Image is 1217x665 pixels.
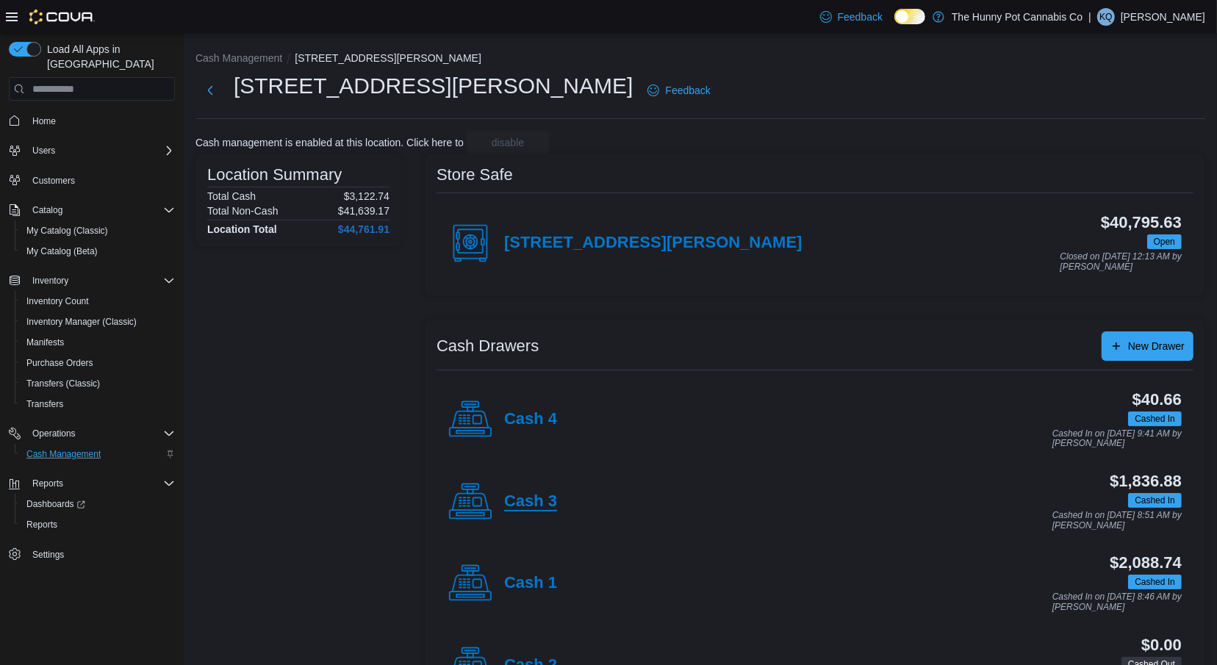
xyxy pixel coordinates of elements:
button: Operations [26,425,82,442]
h4: $44,761.91 [338,223,389,235]
button: New Drawer [1102,331,1193,361]
h6: Total Non-Cash [207,205,279,217]
a: Inventory Manager (Classic) [21,313,143,331]
nav: Complex example [9,104,175,603]
span: Cashed In [1135,575,1175,589]
span: Inventory [32,275,68,287]
span: Home [26,111,175,129]
button: Transfers [15,394,181,414]
span: Cash Management [21,445,175,463]
h4: Location Total [207,223,277,235]
h3: Cash Drawers [437,337,539,355]
span: Open [1154,235,1175,248]
button: Cash Management [15,444,181,464]
button: Reports [26,475,69,492]
button: Transfers (Classic) [15,373,181,394]
span: Cashed In [1135,494,1175,507]
span: Transfers [21,395,175,413]
h4: Cash 4 [504,410,557,429]
a: Inventory Count [21,292,95,310]
h3: $40,795.63 [1101,214,1182,231]
span: Customers [26,171,175,190]
button: [STREET_ADDRESS][PERSON_NAME] [295,52,481,64]
span: Customers [32,175,75,187]
h6: Total Cash [207,190,256,202]
button: Reports [15,514,181,535]
img: Cova [29,10,95,24]
span: Users [32,145,55,157]
span: Dashboards [26,498,85,510]
span: Operations [26,425,175,442]
p: $41,639.17 [338,205,389,217]
span: My Catalog (Beta) [26,245,98,257]
span: Catalog [26,201,175,219]
span: Open [1147,234,1182,249]
span: Cashed In [1128,575,1182,589]
a: Dashboards [21,495,91,513]
h3: Location Summary [207,166,342,184]
span: New Drawer [1128,339,1185,353]
p: Cashed In on [DATE] 8:51 AM by [PERSON_NAME] [1052,511,1182,531]
span: Inventory Manager (Classic) [21,313,175,331]
button: Operations [3,423,181,444]
button: Users [3,140,181,161]
span: Transfers (Classic) [26,378,100,389]
span: Inventory Manager (Classic) [26,316,137,328]
p: Cashed In on [DATE] 8:46 AM by [PERSON_NAME] [1052,592,1182,612]
h3: $1,836.88 [1110,472,1182,490]
span: Cashed In [1128,411,1182,426]
input: Dark Mode [894,9,925,24]
span: Dark Mode [894,24,895,25]
a: Manifests [21,334,70,351]
span: My Catalog (Classic) [21,222,175,240]
p: $3,122.74 [344,190,389,202]
h4: Cash 3 [504,492,557,511]
a: Cash Management [21,445,107,463]
button: Home [3,109,181,131]
button: Inventory Count [15,291,181,312]
h3: $0.00 [1141,636,1182,654]
span: Cashed In [1135,412,1175,425]
button: Customers [3,170,181,191]
span: Purchase Orders [21,354,175,372]
a: Transfers [21,395,69,413]
span: Transfers [26,398,63,410]
h4: [STREET_ADDRESS][PERSON_NAME] [504,234,803,253]
span: Settings [32,549,64,561]
a: Purchase Orders [21,354,99,372]
span: Reports [32,478,63,489]
span: My Catalog (Classic) [26,225,108,237]
span: Users [26,142,175,159]
h1: [STREET_ADDRESS][PERSON_NAME] [234,71,633,101]
a: Customers [26,172,81,190]
button: Purchase Orders [15,353,181,373]
p: Closed on [DATE] 12:13 AM by [PERSON_NAME] [1060,252,1182,272]
p: Cashed In on [DATE] 9:41 AM by [PERSON_NAME] [1052,429,1182,449]
span: Home [32,115,56,127]
span: Cashed In [1128,493,1182,508]
span: Inventory Count [21,292,175,310]
button: Catalog [26,201,68,219]
a: My Catalog (Beta) [21,242,104,260]
a: Transfers (Classic) [21,375,106,392]
a: Feedback [642,76,716,105]
span: My Catalog (Beta) [21,242,175,260]
button: Cash Management [195,52,282,64]
h3: $2,088.74 [1110,554,1182,572]
a: Reports [21,516,63,533]
button: Inventory [26,272,74,290]
span: disable [492,135,524,150]
span: Load All Apps in [GEOGRAPHIC_DATA] [41,42,175,71]
span: Inventory Count [26,295,89,307]
span: Operations [32,428,76,439]
span: Reports [21,516,175,533]
p: Cash management is enabled at this location. Click here to [195,137,464,148]
button: Inventory Manager (Classic) [15,312,181,332]
h3: $40.66 [1132,391,1182,409]
a: Feedback [814,2,888,32]
span: Feedback [665,83,710,98]
span: Transfers (Classic) [21,375,175,392]
span: Dashboards [21,495,175,513]
button: Users [26,142,61,159]
button: Reports [3,473,181,494]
